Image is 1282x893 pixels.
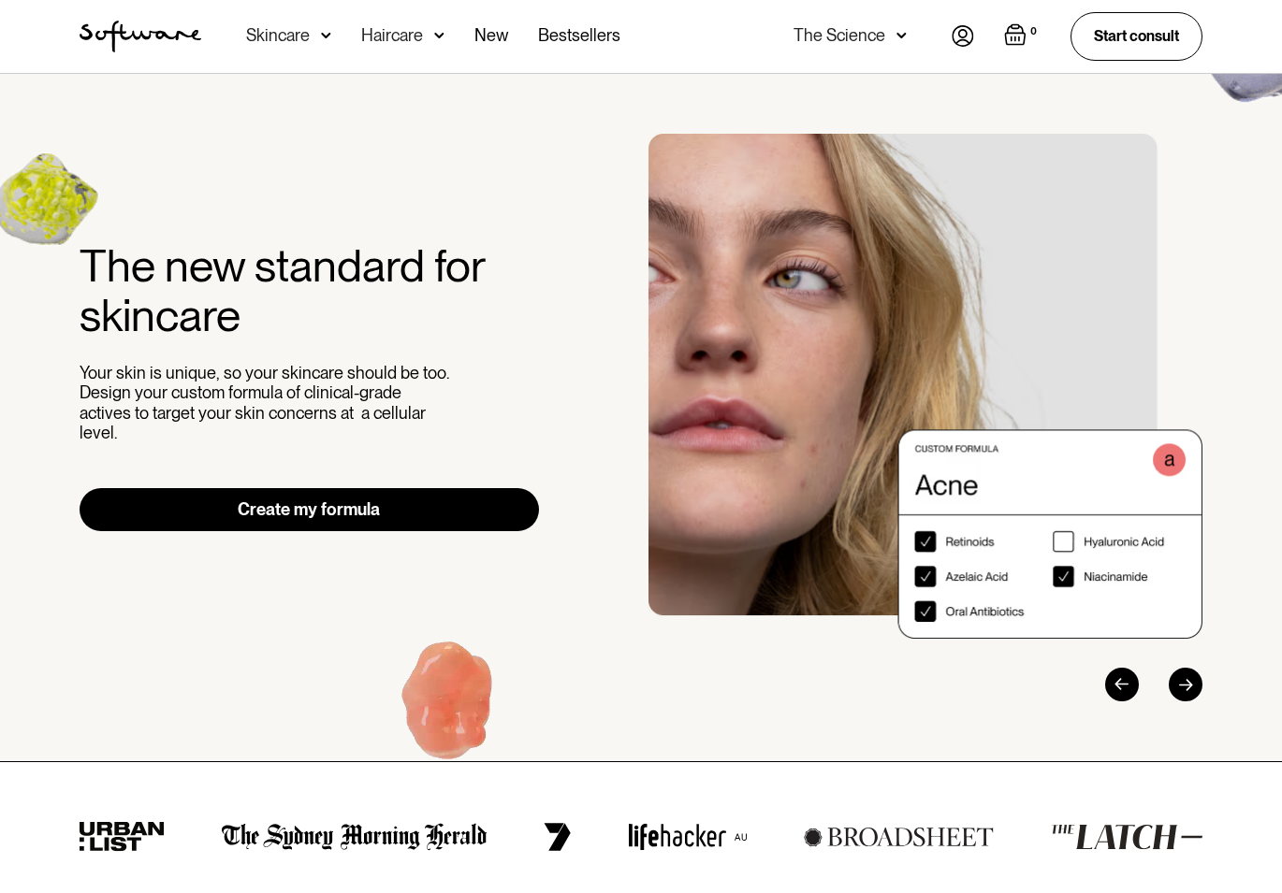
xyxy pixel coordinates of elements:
div: Skincare [246,26,310,45]
a: Start consult [1071,12,1202,60]
div: 0 [1027,23,1041,40]
img: arrow down [896,26,907,45]
img: the Sydney morning herald logo [222,823,487,851]
a: Create my formula [80,488,539,531]
div: Haircare [361,26,423,45]
img: broadsheet logo [804,827,994,847]
img: the latch logo [1051,824,1202,850]
img: lifehacker logo [628,823,746,851]
img: Software Logo [80,21,201,52]
img: arrow down [321,26,331,45]
div: The Science [794,26,885,45]
h2: The new standard for skincare [80,241,539,340]
a: Open cart [1004,23,1041,50]
p: Your skin is unique, so your skincare should be too. Design your custom formula of clinical-grade... [80,363,454,443]
img: urban list logo [80,822,165,852]
img: Hydroquinone (skin lightening agent) [333,595,566,824]
img: arrow down [434,26,444,45]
